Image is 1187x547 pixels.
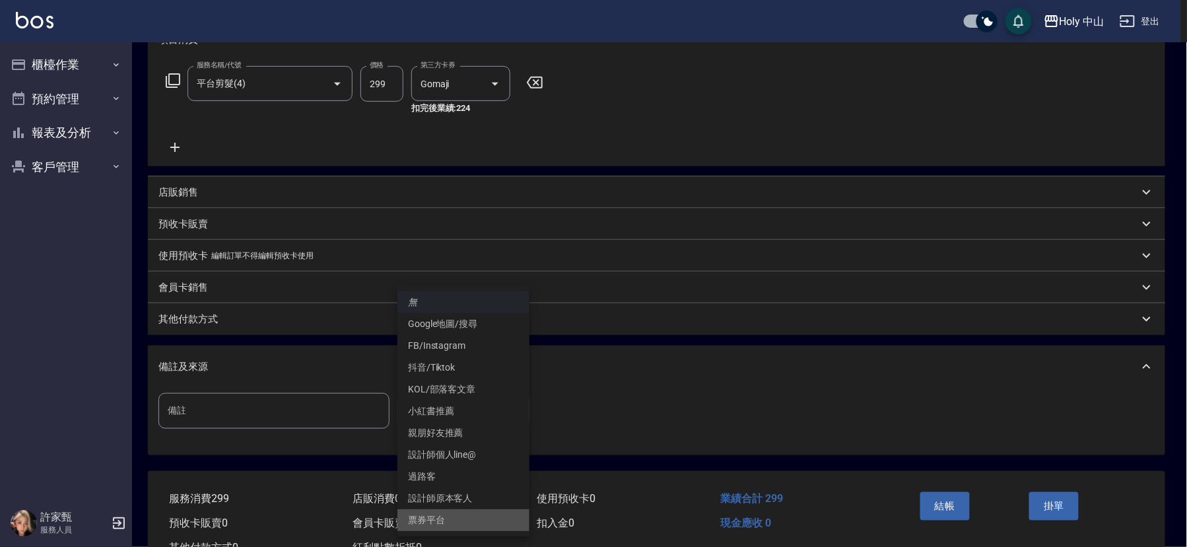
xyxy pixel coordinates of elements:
li: Google地圖/搜尋 [397,313,529,335]
em: 無 [408,295,417,309]
li: 票券平台 [397,509,529,531]
li: FB/Instagram [397,335,529,357]
li: KOL/部落客文章 [397,379,529,400]
li: 過路客 [397,466,529,488]
li: 抖音/Tiktok [397,357,529,379]
li: 設計師原本客人 [397,488,529,509]
li: 設計師個人line@ [397,444,529,466]
li: 小紅書推薦 [397,400,529,422]
li: 親朋好友推薦 [397,422,529,444]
